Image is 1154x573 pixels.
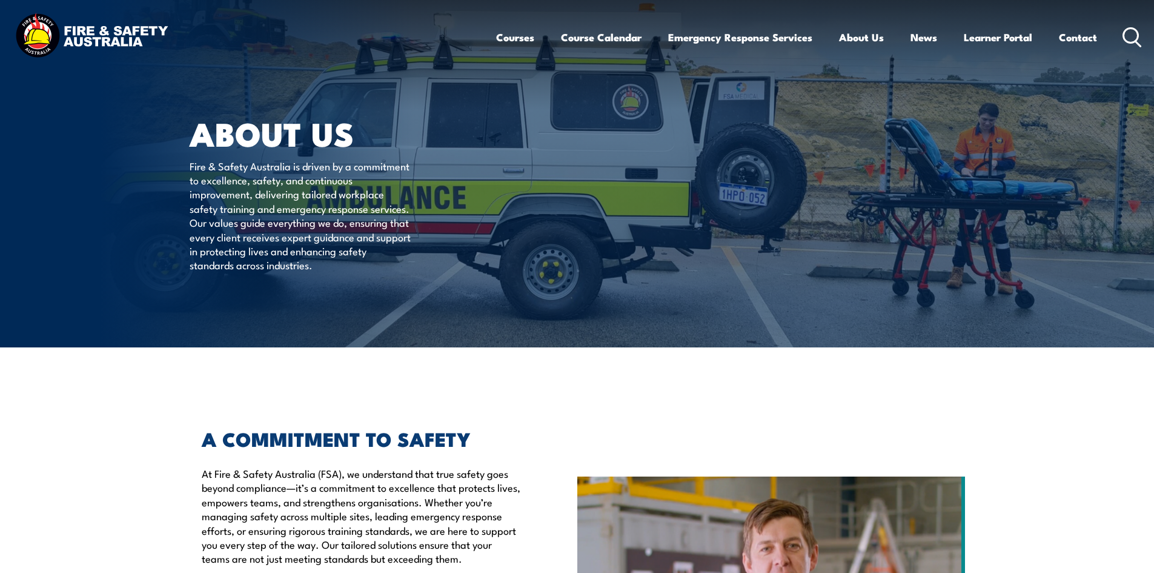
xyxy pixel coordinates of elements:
p: At Fire & Safety Australia (FSA), we understand that true safety goes beyond compliance—it’s a co... [202,466,522,566]
a: Courses [496,21,534,53]
a: Learner Portal [964,21,1032,53]
h1: About Us [190,119,489,147]
h2: A COMMITMENT TO SAFETY [202,430,522,447]
a: Emergency Response Services [668,21,812,53]
a: About Us [839,21,884,53]
a: Course Calendar [561,21,642,53]
a: Contact [1059,21,1097,53]
a: News [910,21,937,53]
p: Fire & Safety Australia is driven by a commitment to excellence, safety, and continuous improveme... [190,159,411,272]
